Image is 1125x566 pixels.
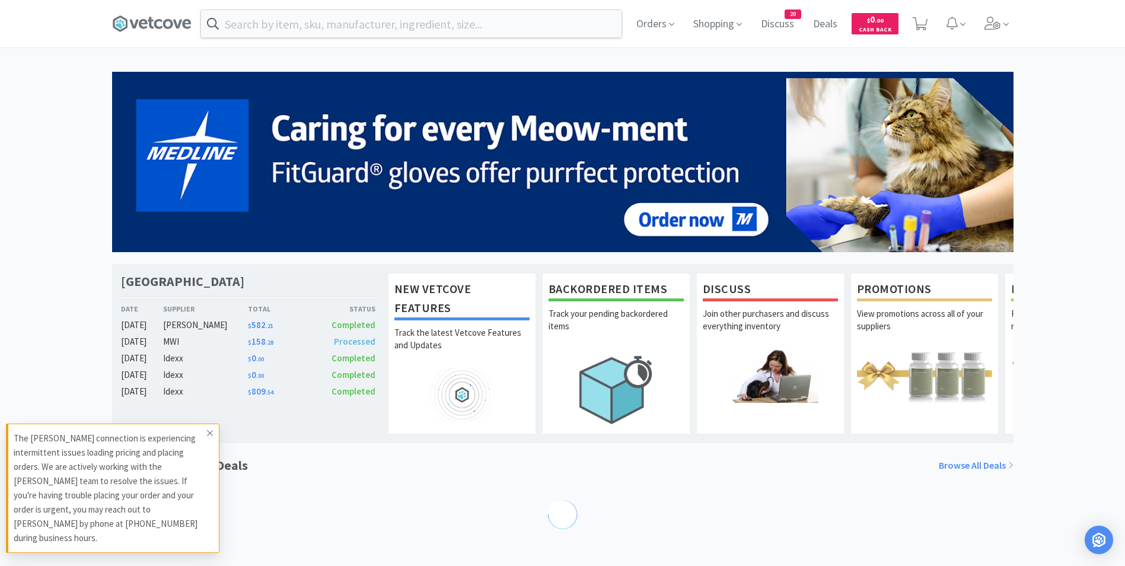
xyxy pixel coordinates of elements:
[163,303,248,314] div: Supplier
[121,368,376,382] a: [DATE]Idexx$0.00Completed
[14,431,207,545] p: The [PERSON_NAME] connection is experiencing intermittent issues loading pricing and placing orde...
[703,307,838,349] p: Join other purchasers and discuss everything inventory
[256,372,264,380] span: . 00
[248,389,251,396] span: $
[121,351,164,365] div: [DATE]
[248,386,273,397] span: 809
[163,384,248,399] div: Idexx
[248,319,273,330] span: 582
[394,368,530,422] img: hero_feature_roadmap.png
[332,319,375,330] span: Completed
[121,273,244,290] h1: [GEOGRAPHIC_DATA]
[334,336,375,347] span: Processed
[201,10,622,37] input: Search by item, sku, manufacturer, ingredient, size...
[248,352,264,364] span: 0
[703,279,838,301] h1: Discuss
[248,339,251,346] span: $
[163,368,248,382] div: Idexx
[266,322,273,330] span: . 21
[163,351,248,365] div: Idexx
[248,322,251,330] span: $
[121,335,376,349] a: [DATE]MWI$158.28Processed
[857,349,992,403] img: hero_promotions.png
[785,10,801,18] span: 20
[542,273,690,434] a: Backordered ItemsTrack your pending backordered items
[248,336,273,347] span: 158
[121,318,376,332] a: [DATE][PERSON_NAME]$582.21Completed
[266,339,273,346] span: . 28
[696,273,844,434] a: DiscussJoin other purchasers and discuss everything inventory
[808,19,842,30] a: Deals
[867,17,870,24] span: $
[394,279,530,320] h1: New Vetcove Features
[121,384,376,399] a: [DATE]Idexx$809.54Completed
[332,352,375,364] span: Completed
[256,355,264,363] span: . 00
[121,384,164,399] div: [DATE]
[248,355,251,363] span: $
[332,386,375,397] span: Completed
[1085,526,1113,554] div: Open Intercom Messenger
[121,303,164,314] div: Date
[852,8,898,40] a: $0.00Cash Back
[549,279,684,301] h1: Backordered Items
[121,368,164,382] div: [DATE]
[703,349,838,403] img: hero_discuss.png
[939,458,1014,473] a: Browse All Deals
[248,369,264,380] span: 0
[857,307,992,349] p: View promotions across all of your suppliers
[867,14,884,25] span: 0
[248,303,312,314] div: Total
[394,326,530,368] p: Track the latest Vetcove Features and Updates
[549,307,684,349] p: Track your pending backordered items
[112,72,1014,252] img: 5b85490d2c9a43ef9873369d65f5cc4c_481.png
[121,351,376,365] a: [DATE]Idexx$0.00Completed
[332,369,375,380] span: Completed
[163,335,248,349] div: MWI
[859,27,891,34] span: Cash Back
[756,19,799,30] a: Discuss20
[163,318,248,332] div: [PERSON_NAME]
[850,273,999,434] a: PromotionsView promotions across all of your suppliers
[388,273,536,434] a: New Vetcove FeaturesTrack the latest Vetcove Features and Updates
[248,372,251,380] span: $
[266,389,273,396] span: . 54
[549,349,684,430] img: hero_backorders.png
[312,303,376,314] div: Status
[857,279,992,301] h1: Promotions
[121,318,164,332] div: [DATE]
[121,335,164,349] div: [DATE]
[875,17,884,24] span: . 00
